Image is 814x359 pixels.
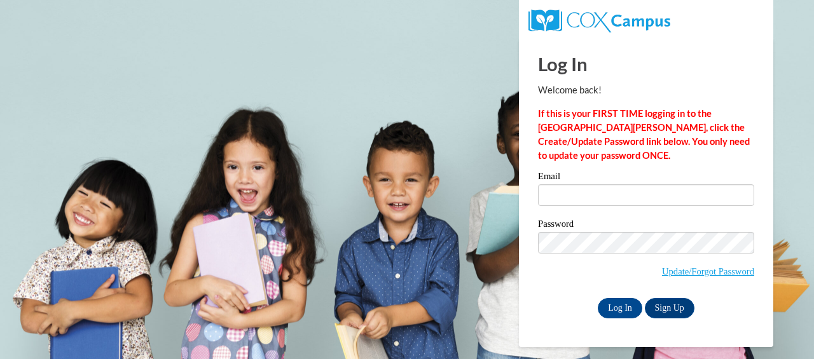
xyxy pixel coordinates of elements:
[662,266,754,276] a: Update/Forgot Password
[538,219,754,232] label: Password
[528,10,670,32] img: COX Campus
[528,15,670,25] a: COX Campus
[538,108,750,161] strong: If this is your FIRST TIME logging in to the [GEOGRAPHIC_DATA][PERSON_NAME], click the Create/Upd...
[645,298,694,318] a: Sign Up
[538,83,754,97] p: Welcome back!
[538,172,754,184] label: Email
[538,51,754,77] h1: Log In
[598,298,642,318] input: Log In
